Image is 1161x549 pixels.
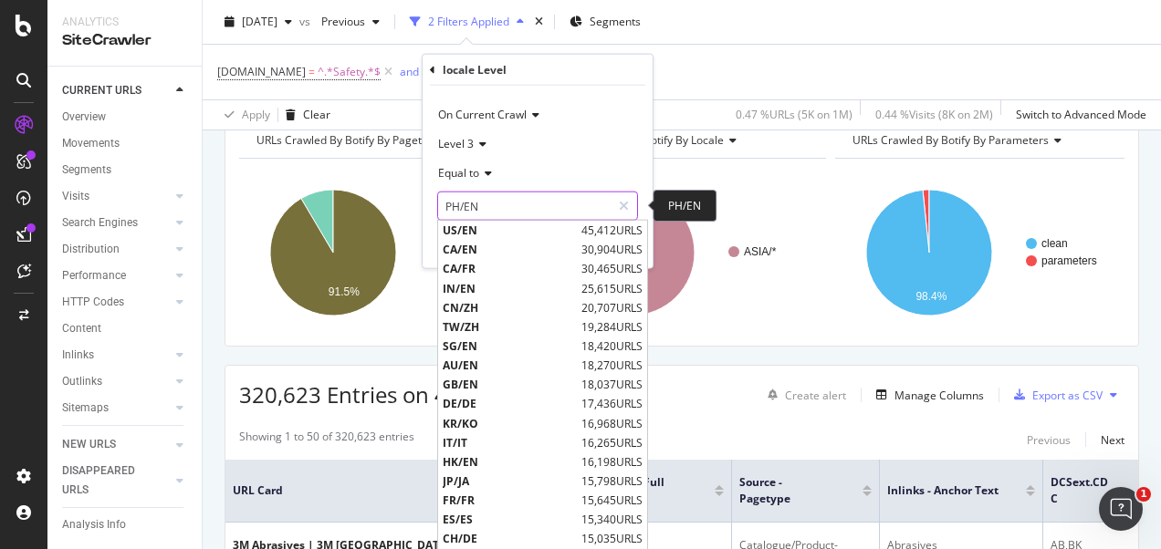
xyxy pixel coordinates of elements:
[256,132,440,148] span: URLs Crawled By Botify By pagetype
[400,63,419,80] button: and
[62,81,141,100] div: CURRENT URLS
[581,299,643,315] span: 20,707 URLS
[62,240,120,259] div: Distribution
[62,515,126,534] div: Analysis Info
[849,126,1108,155] h4: URLs Crawled By Botify By parameters
[581,434,643,450] span: 16,265 URLS
[62,399,109,418] div: Sitemaps
[438,107,527,122] span: On Current Crawl
[62,213,171,233] a: Search Engines
[1016,107,1146,122] div: Switch to Advanced Mode
[835,173,1120,332] svg: A chart.
[239,173,524,332] svg: A chart.
[62,372,171,391] a: Outlinks
[581,280,643,295] span: 25,615 URLS
[62,266,126,285] div: Performance
[443,357,577,373] span: AU/EN
[62,435,171,454] a: NEW URLS
[443,415,577,430] span: KR/KO
[916,290,947,303] text: 98.4%
[581,531,643,546] span: 15,035 URLS
[62,461,154,500] div: DISAPPEARED URLS
[443,62,507,78] div: locale Level
[62,108,189,127] a: Overview
[443,242,577,257] span: CA/EN
[581,223,643,238] span: 45,412 URLS
[1051,474,1114,507] span: DCSext.CDC
[1136,487,1151,502] span: 1
[314,14,365,29] span: Previous
[581,377,643,392] span: 18,037 URLS
[62,213,138,233] div: Search Engines
[62,293,171,312] a: HTTP Codes
[1032,388,1103,403] div: Export as CSV
[869,384,984,406] button: Manage Columns
[62,372,102,391] div: Outlinks
[852,132,1049,148] span: URLs Crawled By Botify By parameters
[736,107,852,122] div: 0.47 % URLs ( 5K on 1M )
[581,396,643,411] span: 17,436 URLS
[443,338,577,354] span: SG/EN
[443,261,577,276] span: CA/FR
[531,13,547,31] div: times
[438,165,479,181] span: Equal to
[62,161,111,180] div: Segments
[62,187,89,206] div: Visits
[62,134,189,153] a: Movements
[1041,237,1068,250] text: clean
[239,429,414,451] div: Showing 1 to 50 of 320,623 entries
[428,14,509,29] div: 2 Filters Applied
[443,280,577,295] span: IN/EN
[581,492,643,508] span: 15,645 URLS
[314,7,387,36] button: Previous
[443,473,577,489] span: JP/JA
[62,161,189,180] a: Segments
[242,107,270,122] div: Apply
[1009,100,1146,129] button: Switch to Advanced Mode
[62,346,94,365] div: Inlinks
[62,346,171,365] a: Inlinks
[1041,254,1097,267] text: parameters
[253,126,512,155] h4: URLs Crawled By Botify By pagetype
[538,173,822,332] svg: A chart.
[62,293,124,312] div: HTTP Codes
[62,134,120,153] div: Movements
[242,14,277,29] span: 2025 Aug. 31st
[62,15,187,30] div: Analytics
[443,299,577,315] span: CN/ZH
[62,515,189,534] a: Analysis Info
[217,100,270,129] button: Apply
[581,357,643,373] span: 18,270 URLS
[581,242,643,257] span: 30,904 URLS
[62,108,106,127] div: Overview
[62,435,116,454] div: NEW URLS
[443,434,577,450] span: IT/IT
[760,380,846,409] button: Create alert
[278,100,330,129] button: Clear
[62,319,101,338] div: Content
[653,190,716,222] div: PH/EN
[1027,432,1071,448] div: Previous
[217,64,306,79] span: [DOMAIN_NAME]
[443,453,577,469] span: HK/EN
[400,64,419,79] div: and
[739,474,835,507] span: Source - pagetype
[62,461,171,500] a: DISAPPEARED URLS
[233,482,569,499] span: URL Card
[1101,432,1124,448] div: Next
[785,388,846,403] div: Create alert
[329,285,360,298] text: 91.5%
[443,492,577,508] span: FR/FR
[443,223,577,238] span: US/EN
[581,453,643,469] span: 16,198 URLS
[875,107,993,122] div: 0.44 % Visits ( 8K on 2M )
[1027,429,1071,451] button: Previous
[581,261,643,276] span: 30,465 URLS
[62,240,171,259] a: Distribution
[590,14,641,29] span: Segments
[581,338,643,354] span: 18,420 URLS
[438,136,474,151] span: Level 3
[62,187,171,206] a: Visits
